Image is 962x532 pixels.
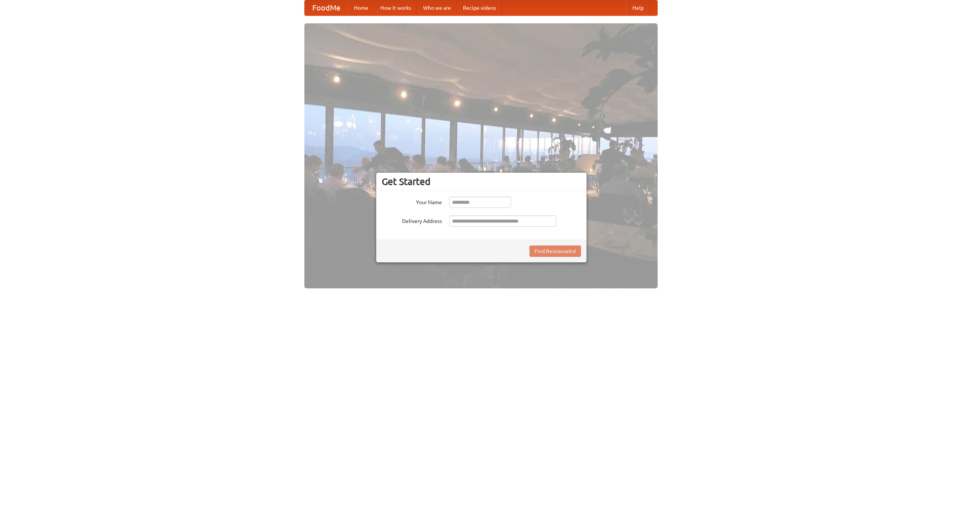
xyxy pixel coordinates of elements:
a: Home [348,0,374,15]
button: Find Restaurants! [529,246,581,257]
a: FoodMe [305,0,348,15]
a: How it works [374,0,417,15]
label: Delivery Address [382,215,442,225]
a: Recipe videos [457,0,502,15]
label: Your Name [382,197,442,206]
a: Who we are [417,0,457,15]
h3: Get Started [382,176,581,187]
a: Help [626,0,650,15]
